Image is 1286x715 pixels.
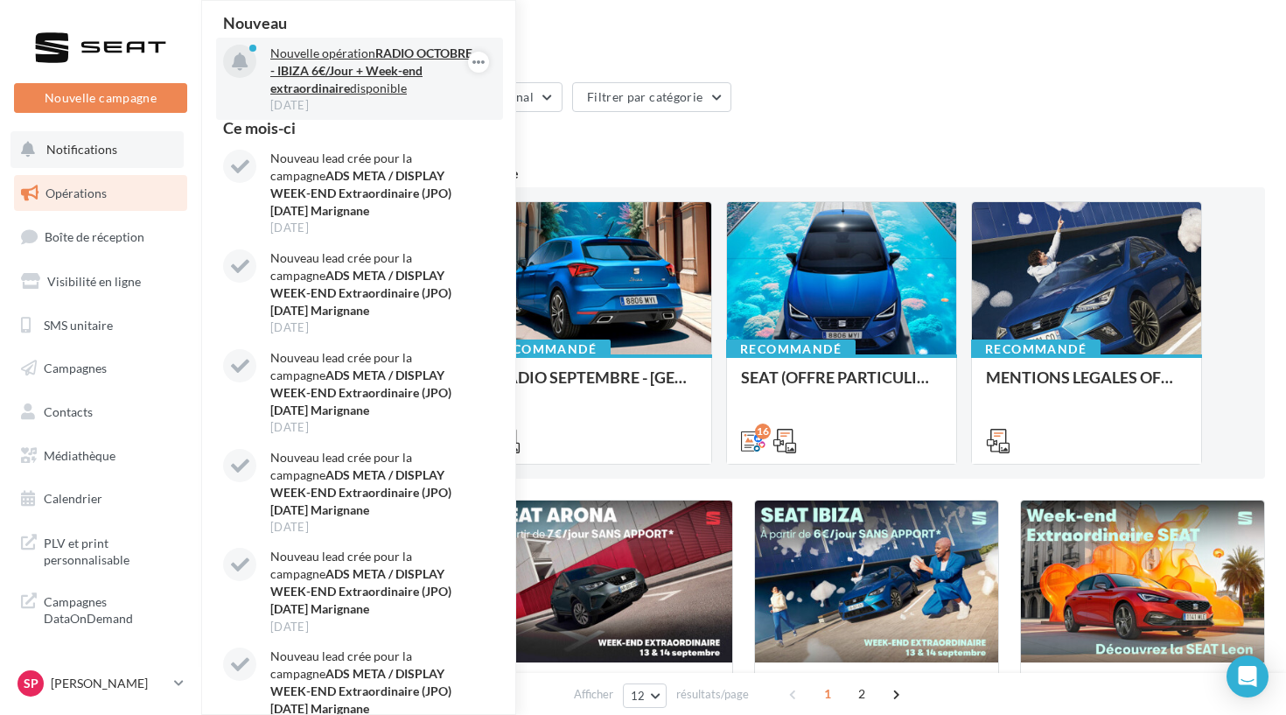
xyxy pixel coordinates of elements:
[44,590,180,627] span: Campagnes DataOnDemand
[10,524,191,576] a: PLV et print personnalisable
[572,82,731,112] button: Filtrer par catégorie
[10,131,184,168] button: Notifications
[623,683,667,708] button: 12
[10,218,191,256] a: Boîte de réception
[986,368,1187,403] div: MENTIONS LEGALES OFFRES GENERIQUES PRESSE 2025
[44,491,102,506] span: Calendrier
[1227,655,1269,697] div: Open Intercom Messenger
[574,686,613,703] span: Afficher
[496,368,697,403] div: RADIO SEPTEMBRE - [GEOGRAPHIC_DATA] 6€/Jour + Week-end extraordinaire
[755,424,771,439] div: 16
[24,675,38,692] span: Sp
[44,361,107,375] span: Campagnes
[45,229,144,244] span: Boîte de réception
[10,307,191,344] a: SMS unitaire
[10,350,191,387] a: Campagnes
[10,263,191,300] a: Visibilité en ligne
[726,340,856,359] div: Recommandé
[44,448,115,463] span: Médiathèque
[10,480,191,517] a: Calendrier
[848,680,876,708] span: 2
[10,438,191,474] a: Médiathèque
[222,166,1265,180] div: 4 opérations recommandées par votre enseigne
[44,317,113,332] span: SMS unitaire
[676,686,749,703] span: résultats/page
[14,667,187,700] a: Sp [PERSON_NAME]
[44,404,93,419] span: Contacts
[10,394,191,431] a: Contacts
[47,274,141,289] span: Visibilité en ligne
[45,186,107,200] span: Opérations
[10,175,191,212] a: Opérations
[44,531,180,569] span: PLV et print personnalisable
[741,368,942,403] div: SEAT (OFFRE PARTICULIER - SEPT) - SOCIAL MEDIA
[814,680,842,708] span: 1
[631,689,646,703] span: 12
[10,583,191,634] a: Campagnes DataOnDemand
[14,83,187,113] button: Nouvelle campagne
[481,340,611,359] div: Recommandé
[222,28,1265,54] div: Opérations marketing
[46,142,117,157] span: Notifications
[971,340,1101,359] div: Recommandé
[51,675,167,692] p: [PERSON_NAME]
